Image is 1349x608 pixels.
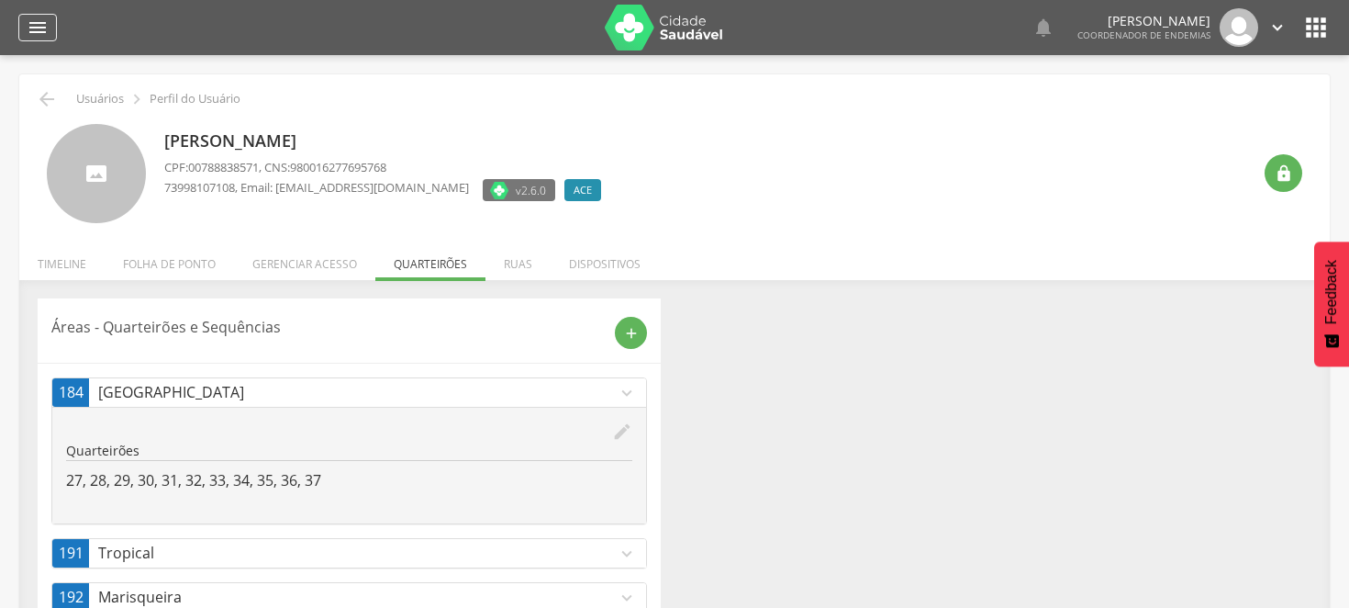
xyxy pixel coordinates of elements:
i: expand_more [617,544,637,564]
i: edit [612,422,632,442]
i:  [1267,17,1288,38]
p: Áreas - Quarteirões e Sequências [51,317,601,338]
button: Feedback - Mostrar pesquisa [1314,242,1349,366]
p: Quarteirões [66,442,632,460]
span: 191 [59,543,84,564]
a:  [1032,8,1054,47]
p: Perfil do Usuário [150,92,240,107]
p: [PERSON_NAME] [1077,15,1210,28]
i: expand_more [617,588,637,608]
i:  [1275,164,1293,183]
i:  [1301,13,1331,42]
li: Ruas [485,238,551,281]
p: [GEOGRAPHIC_DATA] [98,382,617,403]
li: Timeline [19,238,105,281]
a: 191Tropicalexpand_more [52,539,646,568]
p: Tropical [98,543,617,564]
a:  [1267,8,1288,47]
a:  [18,14,57,41]
p: [PERSON_NAME] [164,129,610,153]
i:  [1032,17,1054,39]
span: 184 [59,382,84,403]
i: add [623,325,640,342]
li: Dispositivos [551,238,659,281]
a: 184[GEOGRAPHIC_DATA]expand_more [52,378,646,407]
li: Folha de ponto [105,238,234,281]
span: Coordenador de Endemias [1077,28,1210,41]
span: 192 [59,587,84,608]
i:  [127,89,147,109]
span: 00788838571 [188,159,259,175]
p: Usuários [76,92,124,107]
p: , Email: [EMAIL_ADDRESS][DOMAIN_NAME] [164,179,469,197]
li: Gerenciar acesso [234,238,375,281]
p: CPF: , CNS: [164,159,610,176]
p: Marisqueira [98,587,617,608]
i:  [27,17,49,39]
p: 27, 28, 29, 30, 31, 32, 33, 34, 35, 36, 37 [66,470,632,491]
span: Feedback [1323,260,1340,324]
span: 73998107108 [164,179,235,196]
span: v2.6.0 [516,181,546,199]
i:  [36,88,58,110]
span: ACE [574,183,592,197]
i: expand_more [617,383,637,403]
span: 980016277695768 [290,159,386,175]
